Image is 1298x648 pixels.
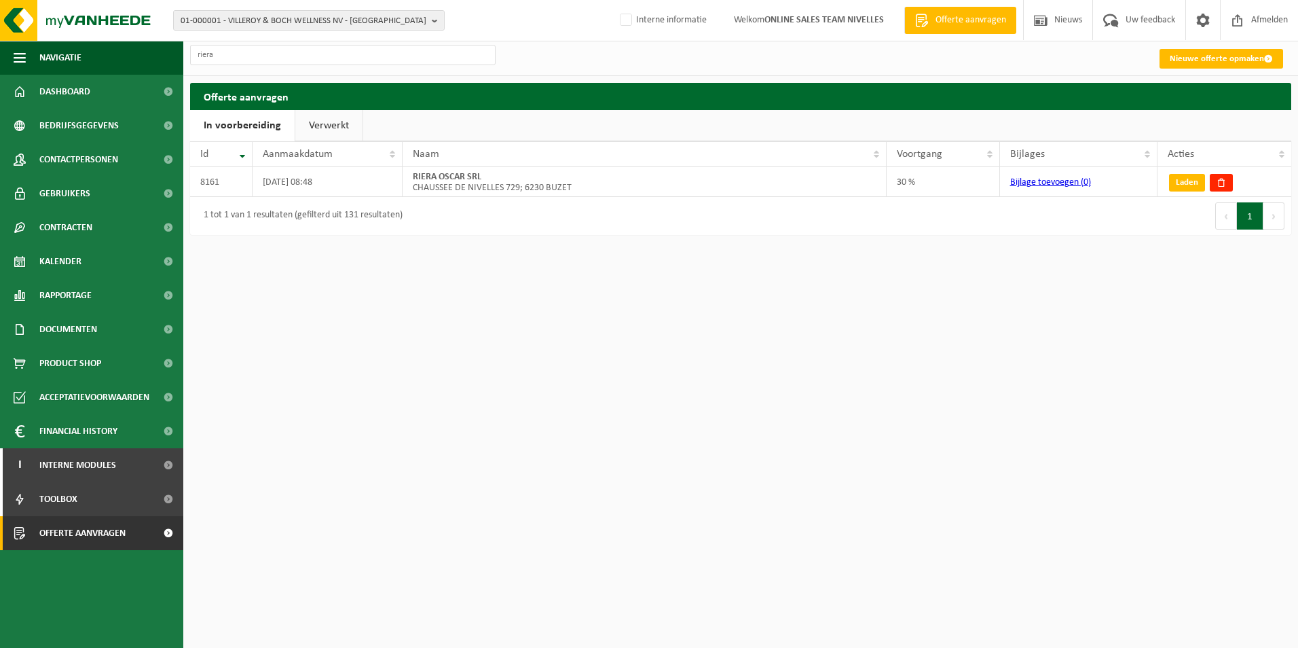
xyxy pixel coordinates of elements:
span: Bijlages [1010,149,1045,160]
span: 0 [1083,177,1088,187]
a: Laden [1169,174,1205,192]
span: Offerte aanvragen [932,14,1009,27]
span: Toolbox [39,482,77,516]
a: Offerte aanvragen [904,7,1016,34]
span: Naam [413,149,439,160]
span: Acceptatievoorwaarden [39,380,149,414]
span: Bedrijfsgegevens [39,109,119,143]
span: Id [200,149,208,160]
a: Verwerkt [295,110,363,141]
a: Bijlage toevoegen (0) [1010,177,1091,187]
span: Acties [1168,149,1194,160]
a: Nieuwe offerte opmaken [1160,49,1283,69]
span: Contactpersonen [39,143,118,177]
span: Rapportage [39,278,92,312]
a: In voorbereiding [190,110,295,141]
span: Product Shop [39,346,101,380]
input: Zoeken [190,45,496,65]
strong: ONLINE SALES TEAM NIVELLES [764,15,884,25]
strong: RIERA OSCAR SRL [413,172,481,182]
span: Documenten [39,312,97,346]
td: [DATE] 08:48 [253,167,403,197]
button: 1 [1237,202,1263,230]
span: Contracten [39,211,92,245]
span: Dashboard [39,75,90,109]
span: Kalender [39,245,81,278]
span: Voortgang [897,149,942,160]
td: 30 % [887,167,1000,197]
label: Interne informatie [617,10,707,31]
button: Previous [1215,202,1237,230]
h2: Offerte aanvragen [190,83,1291,109]
span: I [14,448,26,482]
div: 1 tot 1 van 1 resultaten (gefilterd uit 131 resultaten) [197,204,403,228]
span: 01-000001 - VILLEROY & BOCH WELLNESS NV - [GEOGRAPHIC_DATA] [181,11,426,31]
span: Gebruikers [39,177,90,211]
span: Financial History [39,414,117,448]
button: Next [1263,202,1284,230]
span: Navigatie [39,41,81,75]
span: Aanmaakdatum [263,149,333,160]
td: CHAUSSEE DE NIVELLES 729; 6230 BUZET [403,167,886,197]
span: Offerte aanvragen [39,516,126,550]
span: Interne modules [39,448,116,482]
td: 8161 [190,167,253,197]
button: 01-000001 - VILLEROY & BOCH WELLNESS NV - [GEOGRAPHIC_DATA] [173,10,445,31]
